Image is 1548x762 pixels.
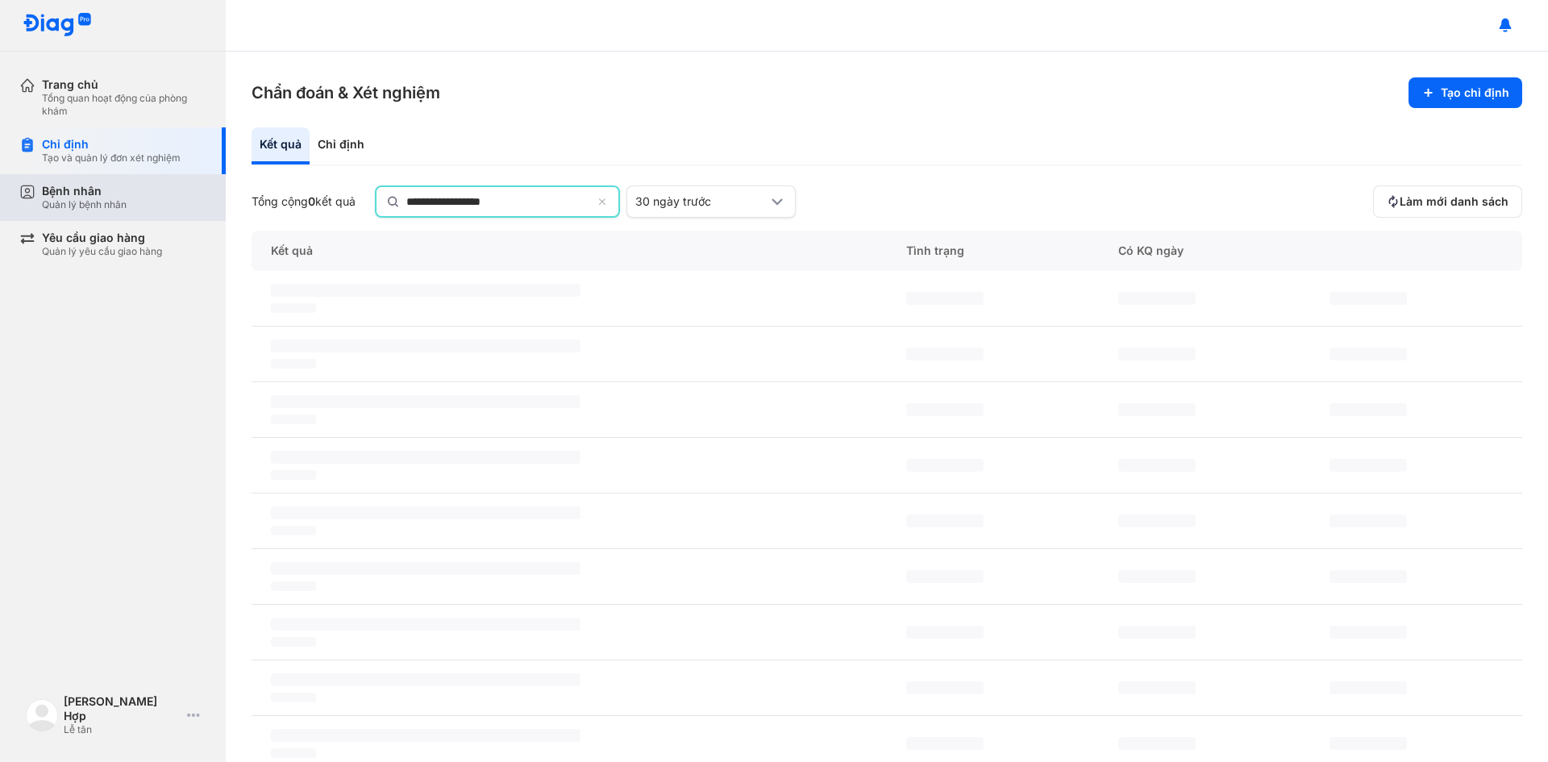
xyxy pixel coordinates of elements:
[271,414,316,424] span: ‌
[1118,514,1196,527] span: ‌
[271,748,316,758] span: ‌
[271,729,580,742] span: ‌
[271,673,580,686] span: ‌
[906,681,984,694] span: ‌
[1330,459,1407,472] span: ‌
[1118,348,1196,360] span: ‌
[1330,348,1407,360] span: ‌
[42,152,181,164] div: Tạo và quản lý đơn xét nghiệm
[42,137,181,152] div: Chỉ định
[64,723,181,736] div: Lễ tân
[1330,681,1407,694] span: ‌
[271,395,580,408] span: ‌
[252,194,356,209] div: Tổng cộng kết quả
[252,81,440,104] h3: Chẩn đoán & Xét nghiệm
[1118,403,1196,416] span: ‌
[906,737,984,750] span: ‌
[271,581,316,591] span: ‌
[906,403,984,416] span: ‌
[1400,194,1508,209] span: Làm mới danh sách
[1099,231,1311,271] div: Có KQ ngày
[271,303,316,313] span: ‌
[1118,737,1196,750] span: ‌
[23,13,92,38] img: logo
[271,526,316,535] span: ‌
[1330,403,1407,416] span: ‌
[271,618,580,631] span: ‌
[906,626,984,639] span: ‌
[42,77,206,92] div: Trang chủ
[271,339,580,352] span: ‌
[42,184,127,198] div: Bệnh nhân
[1118,681,1196,694] span: ‌
[42,245,162,258] div: Quản lý yêu cầu giao hàng
[1330,570,1407,583] span: ‌
[906,570,984,583] span: ‌
[308,194,315,208] span: 0
[1409,77,1522,108] button: Tạo chỉ định
[252,127,310,164] div: Kết quả
[906,292,984,305] span: ‌
[887,231,1099,271] div: Tình trạng
[271,506,580,519] span: ‌
[42,231,162,245] div: Yêu cầu giao hàng
[310,127,372,164] div: Chỉ định
[252,231,887,271] div: Kết quả
[906,514,984,527] span: ‌
[1330,292,1407,305] span: ‌
[26,699,58,731] img: logo
[1118,459,1196,472] span: ‌
[271,562,580,575] span: ‌
[635,194,768,209] div: 30 ngày trước
[271,359,316,369] span: ‌
[42,198,127,211] div: Quản lý bệnh nhân
[906,348,984,360] span: ‌
[1330,737,1407,750] span: ‌
[271,637,316,647] span: ‌
[271,451,580,464] span: ‌
[1373,185,1522,218] button: Làm mới danh sách
[64,694,181,723] div: [PERSON_NAME] Hợp
[1330,626,1407,639] span: ‌
[906,459,984,472] span: ‌
[1118,626,1196,639] span: ‌
[271,470,316,480] span: ‌
[271,284,580,297] span: ‌
[1118,292,1196,305] span: ‌
[42,92,206,118] div: Tổng quan hoạt động của phòng khám
[1330,514,1407,527] span: ‌
[1118,570,1196,583] span: ‌
[271,693,316,702] span: ‌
